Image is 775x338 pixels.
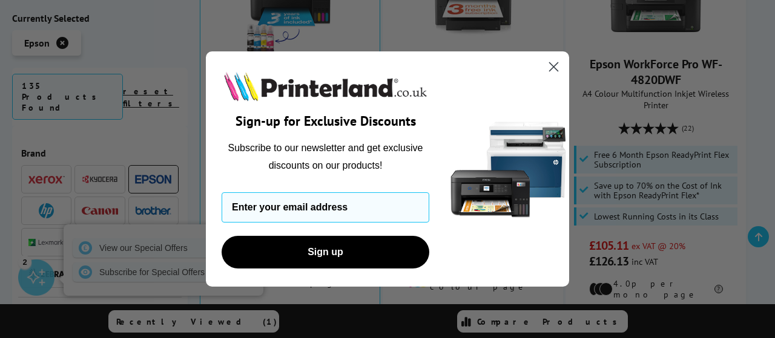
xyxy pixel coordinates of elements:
button: Close dialog [543,56,564,77]
button: Sign up [222,236,429,268]
input: Enter your email address [222,192,429,223]
span: Sign-up for Exclusive Discounts [236,112,416,129]
span: Subscribe to our newsletter and get exclusive discounts on our products! [228,143,423,170]
img: Printerland.co.uk [222,70,429,103]
img: 5290a21f-4df8-4860-95f4-ea1e8d0e8904.png [448,51,569,287]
